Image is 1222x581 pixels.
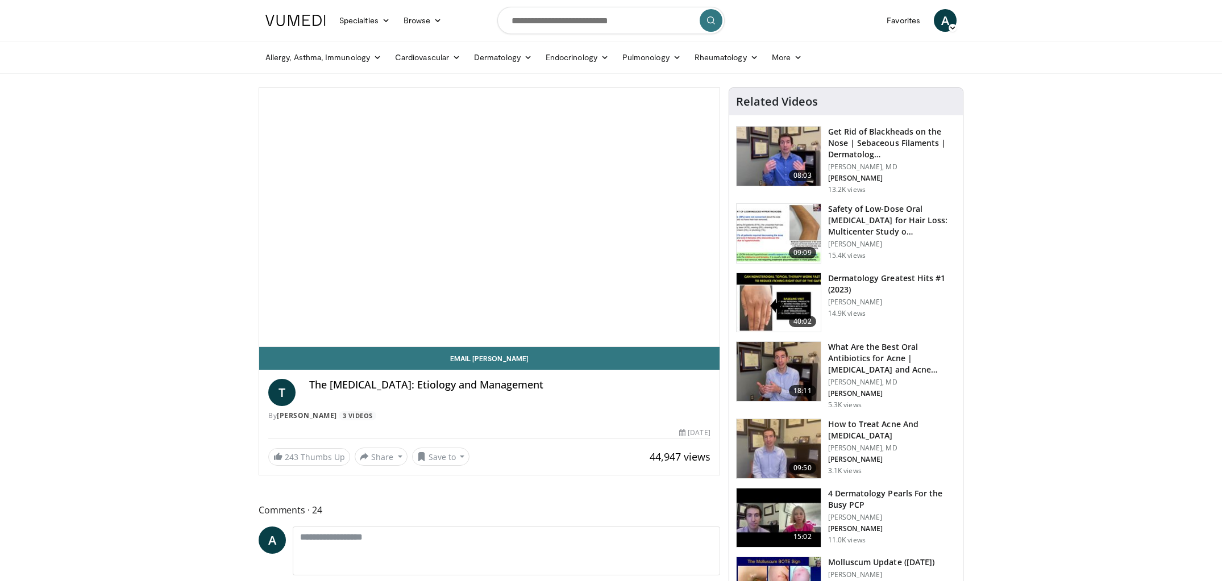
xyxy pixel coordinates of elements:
[736,341,956,409] a: 18:11 What Are the Best Oral Antibiotics for Acne | [MEDICAL_DATA] and Acne… [PERSON_NAME], MD [P...
[736,126,956,194] a: 08:03 Get Rid of Blackheads on the Nose | Sebaceous Filaments | Dermatolog… [PERSON_NAME], MD [PE...
[828,378,956,387] p: [PERSON_NAME], MD
[828,513,956,522] p: [PERSON_NAME]
[259,503,720,517] span: Comments 24
[789,247,816,258] span: 09:09
[828,298,956,307] p: [PERSON_NAME]
[828,389,956,398] p: [PERSON_NAME]
[828,162,956,172] p: [PERSON_NAME], MD
[277,411,337,420] a: [PERSON_NAME]
[828,240,956,249] p: [PERSON_NAME]
[339,411,376,421] a: 3 Videos
[259,347,720,370] a: Email [PERSON_NAME]
[828,126,956,160] h3: Get Rid of Blackheads on the Nose | Sebaceous Filaments | Dermatolog…
[388,46,467,69] a: Cardiovascular
[934,9,957,32] a: A
[828,251,866,260] p: 15.4K views
[285,452,298,462] span: 243
[412,448,470,466] button: Save to
[736,203,956,264] a: 09:09 Safety of Low-Dose Oral [MEDICAL_DATA] for Hair Loss: Multicenter Study o… [PERSON_NAME] 15...
[736,488,956,548] a: 15:02 4 Dermatology Pearls For the Busy PCP [PERSON_NAME] [PERSON_NAME] 11.0K views
[828,400,862,409] p: 5.3K views
[789,385,816,396] span: 18:11
[268,448,350,466] a: 243 Thumbs Up
[737,488,821,547] img: 04c704bc-886d-4395-b463-610399d2ca6d.150x105_q85_crop-smart_upscale.jpg
[309,379,710,391] h4: The [MEDICAL_DATA]: Etiology and Management
[497,7,725,34] input: Search topics, interventions
[737,342,821,401] img: cd394936-f734-46a2-a1c5-7eff6e6d7a1f.150x105_q85_crop-smart_upscale.jpg
[268,411,710,421] div: By
[828,570,935,579] p: [PERSON_NAME]
[332,9,397,32] a: Specialties
[828,273,956,295] h3: Dermatology Greatest Hits #1 (2023)
[259,46,388,69] a: Allergy, Asthma, Immunology
[828,444,956,453] p: [PERSON_NAME], MD
[259,88,720,347] video-js: Video Player
[616,46,688,69] a: Pulmonology
[259,526,286,554] a: A
[737,127,821,186] img: 54dc8b42-62c8-44d6-bda4-e2b4e6a7c56d.150x105_q85_crop-smart_upscale.jpg
[828,524,956,533] p: [PERSON_NAME]
[828,341,956,375] h3: What Are the Best Oral Antibiotics for Acne | [MEDICAL_DATA] and Acne…
[736,273,956,333] a: 40:02 Dermatology Greatest Hits #1 (2023) [PERSON_NAME] 14.9K views
[736,95,818,108] h4: Related Videos
[789,531,816,542] span: 15:02
[828,309,866,318] p: 14.9K views
[828,557,935,568] h3: Molluscum Update ([DATE])
[397,9,449,32] a: Browse
[828,455,956,464] p: [PERSON_NAME]
[828,203,956,237] h3: Safety of Low-Dose Oral [MEDICAL_DATA] for Hair Loss: Multicenter Study o…
[828,185,866,194] p: 13.2K views
[467,46,539,69] a: Dermatology
[737,204,821,263] img: 83a686ce-4f43-4faf-a3e0-1f3ad054bd57.150x105_q85_crop-smart_upscale.jpg
[765,46,809,69] a: More
[268,379,296,406] a: T
[355,448,408,466] button: Share
[828,536,866,545] p: 11.0K views
[789,170,816,181] span: 08:03
[828,466,862,475] p: 3.1K views
[650,450,710,463] span: 44,947 views
[828,488,956,511] h3: 4 Dermatology Pearls For the Busy PCP
[265,15,326,26] img: VuMedi Logo
[789,316,816,327] span: 40:02
[737,419,821,478] img: a3cafd6f-40a9-4bb9-837d-a5e4af0c332c.150x105_q85_crop-smart_upscale.jpg
[828,419,956,441] h3: How to Treat Acne And [MEDICAL_DATA]
[737,273,821,332] img: 167f4955-2110-4677-a6aa-4d4647c2ca19.150x105_q85_crop-smart_upscale.jpg
[688,46,765,69] a: Rheumatology
[736,419,956,479] a: 09:50 How to Treat Acne And [MEDICAL_DATA] [PERSON_NAME], MD [PERSON_NAME] 3.1K views
[880,9,927,32] a: Favorites
[789,462,816,474] span: 09:50
[828,174,956,183] p: [PERSON_NAME]
[539,46,616,69] a: Endocrinology
[679,428,710,438] div: [DATE]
